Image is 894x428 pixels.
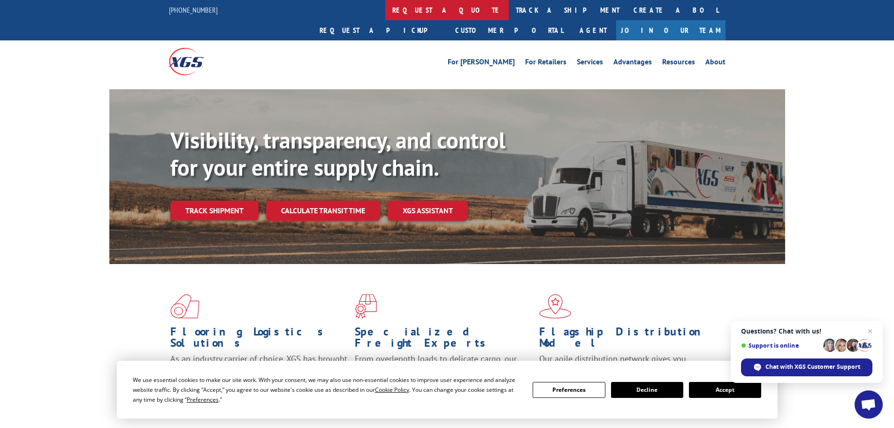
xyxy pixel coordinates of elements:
a: Resources [662,58,695,69]
img: xgs-icon-flagship-distribution-model-red [539,294,572,319]
a: Services [577,58,603,69]
span: Chat with XGS Customer Support [765,363,860,371]
img: xgs-icon-focused-on-flooring-red [355,294,377,319]
button: Preferences [533,382,605,398]
h1: Flagship Distribution Model [539,326,717,353]
a: Agent [570,20,616,40]
a: About [705,58,726,69]
div: Open chat [855,390,883,419]
span: Cookie Policy [375,386,409,394]
span: As an industry carrier of choice, XGS has brought innovation and dedication to flooring logistics... [170,353,347,387]
a: XGS ASSISTANT [388,201,468,221]
h1: Flooring Logistics Solutions [170,326,348,353]
b: Visibility, transparency, and control for your entire supply chain. [170,125,505,182]
h1: Specialized Freight Experts [355,326,532,353]
a: Track shipment [170,201,259,220]
a: For [PERSON_NAME] [448,58,515,69]
a: Join Our Team [616,20,726,40]
a: [PHONE_NUMBER] [169,5,218,15]
button: Decline [611,382,683,398]
span: Support is online [741,342,820,349]
a: Advantages [613,58,652,69]
span: Our agile distribution network gives you nationwide inventory management on demand. [539,353,712,375]
a: Calculate transit time [266,201,380,221]
a: Request a pickup [313,20,448,40]
span: Questions? Chat with us! [741,327,872,335]
a: For Retailers [525,58,566,69]
span: Preferences [187,396,219,404]
button: Accept [689,382,761,398]
div: We use essential cookies to make our site work. With your consent, we may also use non-essential ... [133,375,521,405]
p: From overlength loads to delicate cargo, our experienced staff knows the best way to move your fr... [355,353,532,395]
a: Customer Portal [448,20,570,40]
span: Close chat [864,326,876,337]
div: Chat with XGS Customer Support [741,358,872,376]
img: xgs-icon-total-supply-chain-intelligence-red [170,294,199,319]
div: Cookie Consent Prompt [117,361,778,419]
